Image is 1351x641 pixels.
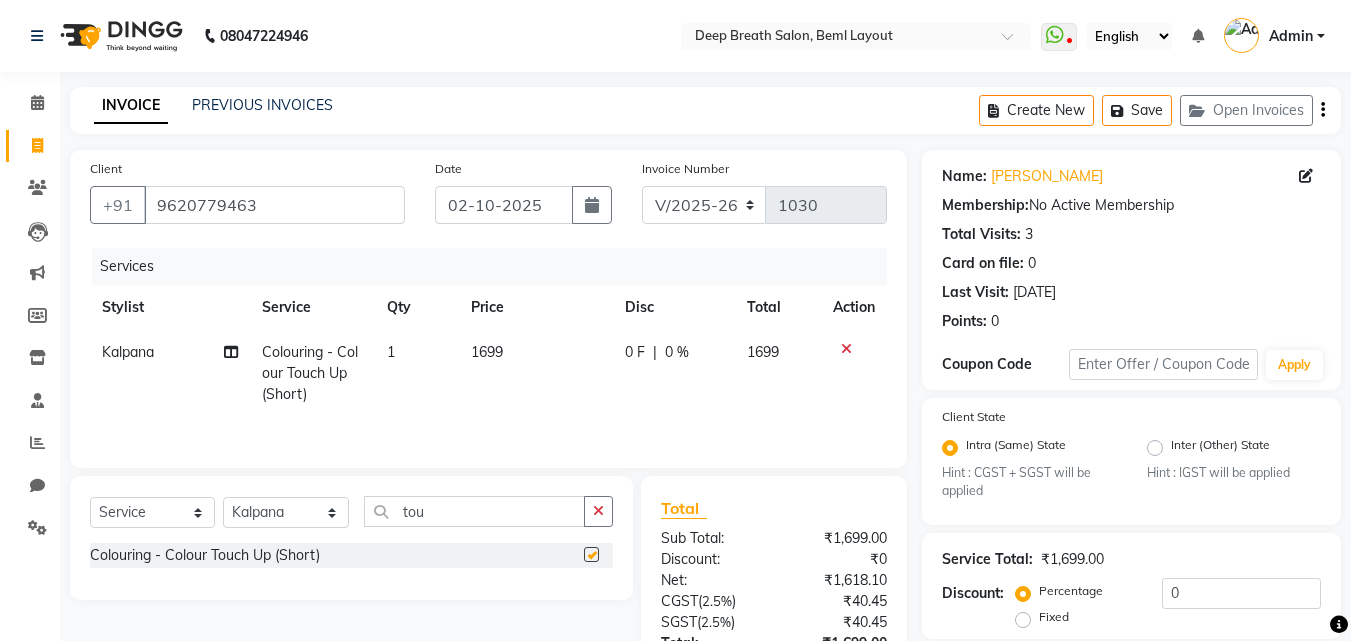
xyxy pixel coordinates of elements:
[435,160,462,178] label: Date
[1039,608,1069,626] label: Fixed
[966,436,1066,460] label: Intra (Same) State
[250,285,375,330] th: Service
[642,160,729,178] label: Invoice Number
[702,593,732,609] span: 2.5%
[1069,349,1258,380] input: Enter Offer / Coupon Code
[1180,95,1313,126] button: Open Invoices
[661,498,707,519] span: Total
[646,570,774,591] div: Net:
[942,195,1029,216] div: Membership:
[1039,582,1103,600] label: Percentage
[1224,18,1259,53] img: Admin
[459,285,613,330] th: Price
[942,195,1321,216] div: No Active Membership
[942,549,1033,570] div: Service Total:
[1147,464,1321,482] small: Hint : IGST will be applied
[90,186,146,224] button: +91
[646,528,774,549] div: Sub Total:
[661,592,698,610] span: CGST
[942,253,1024,274] div: Card on file:
[646,612,774,633] div: ( )
[942,583,1004,604] div: Discount:
[747,343,779,361] span: 1699
[1171,436,1270,460] label: Inter (Other) State
[942,408,1006,426] label: Client State
[942,311,987,332] div: Points:
[942,282,1009,303] div: Last Visit:
[387,343,395,361] span: 1
[665,342,689,363] span: 0 %
[90,545,320,566] div: Colouring - Colour Touch Up (Short)
[942,354,1068,375] div: Coupon Code
[942,464,1116,501] small: Hint : CGST + SGST will be applied
[94,88,168,124] a: INVOICE
[90,285,250,330] th: Stylist
[774,612,902,633] div: ₹40.45
[220,8,308,64] b: 08047224946
[646,591,774,612] div: ( )
[1041,549,1104,570] div: ₹1,699.00
[613,285,735,330] th: Disc
[774,591,902,612] div: ₹40.45
[625,342,645,363] span: 0 F
[192,96,333,114] a: PREVIOUS INVOICES
[51,8,188,64] img: logo
[774,549,902,570] div: ₹0
[144,186,405,224] input: Search by Name/Mobile/Email/Code
[471,343,503,361] span: 1699
[92,248,902,285] div: Services
[1025,224,1033,245] div: 3
[991,166,1103,187] a: [PERSON_NAME]
[1266,350,1323,380] button: Apply
[653,342,657,363] span: |
[701,614,731,630] span: 2.5%
[102,343,154,361] span: Kalpana
[661,613,697,631] span: SGST
[1102,95,1172,126] button: Save
[735,285,822,330] th: Total
[821,285,887,330] th: Action
[90,160,122,178] label: Client
[1028,253,1036,274] div: 0
[979,95,1094,126] button: Create New
[364,496,585,527] input: Search or Scan
[942,166,987,187] div: Name:
[1269,26,1313,47] span: Admin
[991,311,999,332] div: 0
[375,285,458,330] th: Qty
[774,528,902,549] div: ₹1,699.00
[646,549,774,570] div: Discount:
[942,224,1021,245] div: Total Visits:
[262,343,358,403] span: Colouring - Colour Touch Up (Short)
[774,570,902,591] div: ₹1,618.10
[1013,282,1056,303] div: [DATE]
